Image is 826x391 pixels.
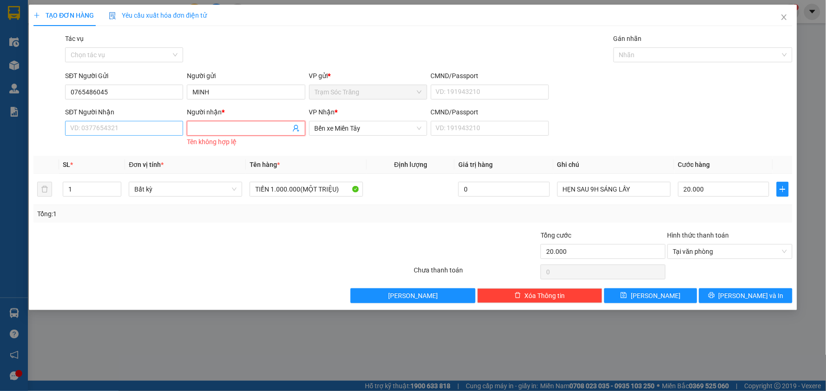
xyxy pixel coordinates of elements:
[65,107,183,117] div: SĐT Người Nhận
[631,291,681,301] span: [PERSON_NAME]
[541,232,571,239] span: Tổng cước
[678,161,710,168] span: Cước hàng
[477,288,602,303] button: deleteXóa Thông tin
[37,182,52,197] button: delete
[33,12,94,19] span: TẠO ĐƠN HÀNG
[458,161,493,168] span: Giá trị hàng
[780,13,788,21] span: close
[65,71,183,81] div: SĐT Người Gửi
[109,12,116,20] img: icon
[413,265,540,281] div: Chưa thanh toán
[554,156,674,174] th: Ghi chú
[431,71,549,81] div: CMND/Passport
[109,12,207,19] span: Yêu cầu xuất hóa đơn điện tử
[309,108,335,116] span: VP Nhận
[63,161,70,168] span: SL
[187,137,305,147] div: Tên không hợp lệ
[250,161,280,168] span: Tên hàng
[525,291,565,301] span: Xóa Thông tin
[37,209,319,219] div: Tổng: 1
[187,71,305,81] div: Người gửi
[134,182,237,196] span: Bất kỳ
[621,292,627,299] span: save
[388,291,438,301] span: [PERSON_NAME]
[33,12,40,19] span: plus
[515,292,521,299] span: delete
[604,288,698,303] button: save[PERSON_NAME]
[309,71,427,81] div: VP gửi
[458,182,550,197] input: 0
[557,182,671,197] input: Ghi Chú
[777,182,788,197] button: plus
[771,5,797,31] button: Close
[777,186,788,193] span: plus
[250,182,363,197] input: VD: Bàn, Ghế
[187,107,305,117] div: Người nhận
[708,292,715,299] span: printer
[315,121,422,135] span: Bến xe Miền Tây
[350,288,476,303] button: [PERSON_NAME]
[65,35,84,42] label: Tác vụ
[431,107,549,117] div: CMND/Passport
[699,288,793,303] button: printer[PERSON_NAME] và In
[673,245,787,258] span: Tại văn phòng
[667,232,729,239] label: Hình thức thanh toán
[394,161,427,168] span: Định lượng
[614,35,642,42] label: Gán nhãn
[292,125,300,132] span: user-add
[719,291,784,301] span: [PERSON_NAME] và In
[315,85,422,99] span: Trạm Sóc Trăng
[129,161,164,168] span: Đơn vị tính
